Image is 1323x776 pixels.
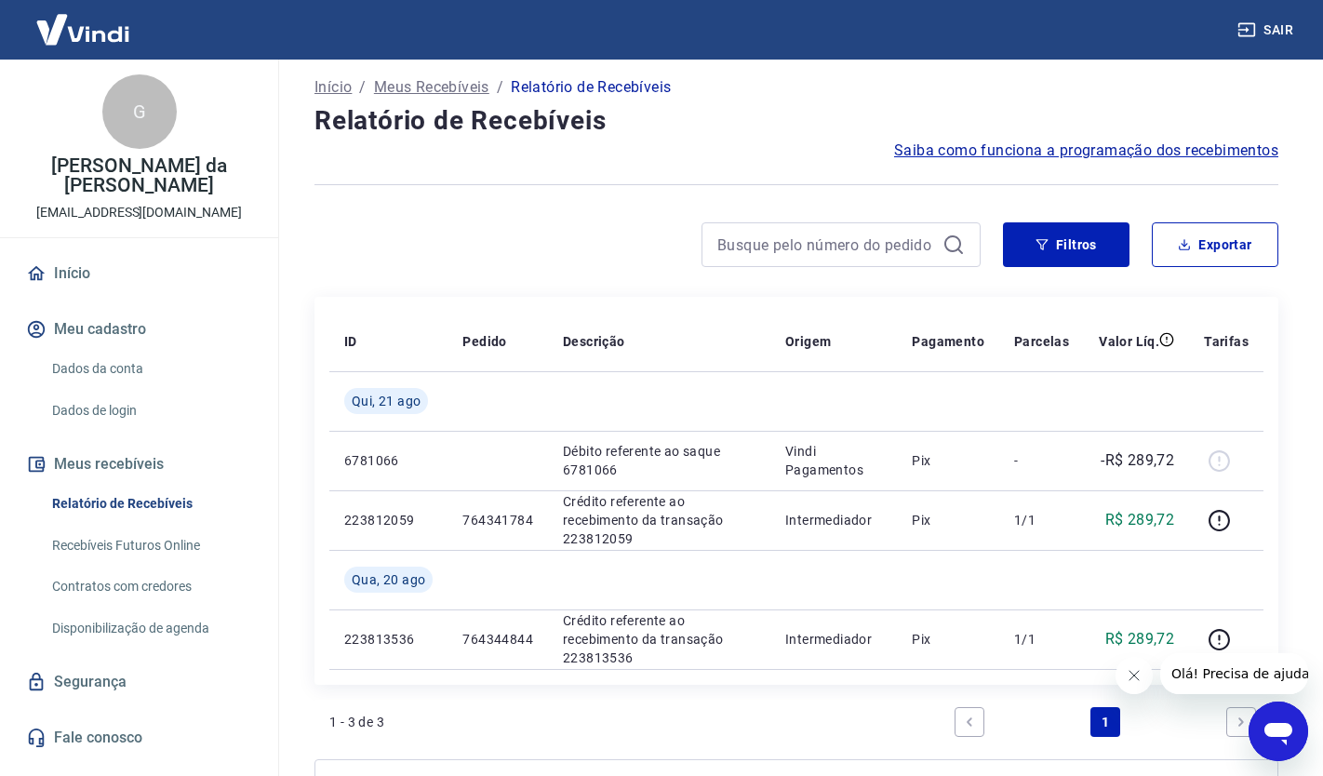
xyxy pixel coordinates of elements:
[374,76,489,99] a: Meus Recebíveis
[1204,332,1249,351] p: Tarifas
[1101,449,1174,472] p: -R$ 289,72
[344,511,433,529] p: 223812059
[15,156,263,195] p: [PERSON_NAME] da [PERSON_NAME]
[563,492,755,548] p: Crédito referente ao recebimento da transação 223812059
[717,231,935,259] input: Busque pelo número do pedido
[45,609,256,648] a: Disponibilização de agenda
[352,392,421,410] span: Qui, 21 ago
[563,442,755,479] p: Débito referente ao saque 6781066
[1249,702,1308,761] iframe: Button to launch messaging window
[1099,332,1159,351] p: Valor Líq.
[45,527,256,565] a: Recebíveis Futuros Online
[462,332,506,351] p: Pedido
[462,511,533,529] p: 764341784
[1003,222,1129,267] button: Filtros
[1226,707,1256,737] a: Next page
[329,713,384,731] p: 1 - 3 de 3
[785,511,882,529] p: Intermediador
[344,451,433,470] p: 6781066
[497,76,503,99] p: /
[1014,451,1069,470] p: -
[22,662,256,702] a: Segurança
[359,76,366,99] p: /
[1160,653,1308,694] iframe: Message from company
[11,13,156,28] span: Olá! Precisa de ajuda?
[785,630,882,649] p: Intermediador
[1090,707,1120,737] a: Page 1 is your current page
[511,76,671,99] p: Relatório de Recebíveis
[955,707,984,737] a: Previous page
[912,511,984,529] p: Pix
[22,309,256,350] button: Meu cadastro
[563,611,755,667] p: Crédito referente ao recebimento da transação 223813536
[563,332,625,351] p: Descrição
[785,332,831,351] p: Origem
[1105,628,1175,650] p: R$ 289,72
[1234,13,1301,47] button: Sair
[947,700,1263,744] ul: Pagination
[314,76,352,99] a: Início
[45,392,256,430] a: Dados de login
[912,451,984,470] p: Pix
[22,253,256,294] a: Início
[1014,511,1069,529] p: 1/1
[102,74,177,149] div: G
[22,444,256,485] button: Meus recebíveis
[912,332,984,351] p: Pagamento
[344,332,357,351] p: ID
[785,442,882,479] p: Vindi Pagamentos
[45,485,256,523] a: Relatório de Recebíveis
[1105,509,1175,531] p: R$ 289,72
[45,350,256,388] a: Dados da conta
[1014,630,1069,649] p: 1/1
[22,717,256,758] a: Fale conosco
[462,630,533,649] p: 764344844
[45,568,256,606] a: Contratos com credores
[894,140,1278,162] a: Saiba como funciona a programação dos recebimentos
[314,102,1278,140] h4: Relatório de Recebíveis
[1116,657,1153,694] iframe: Close message
[22,1,143,58] img: Vindi
[352,570,425,589] span: Qua, 20 ago
[1152,222,1278,267] button: Exportar
[36,203,242,222] p: [EMAIL_ADDRESS][DOMAIN_NAME]
[1014,332,1069,351] p: Parcelas
[344,630,433,649] p: 223813536
[912,630,984,649] p: Pix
